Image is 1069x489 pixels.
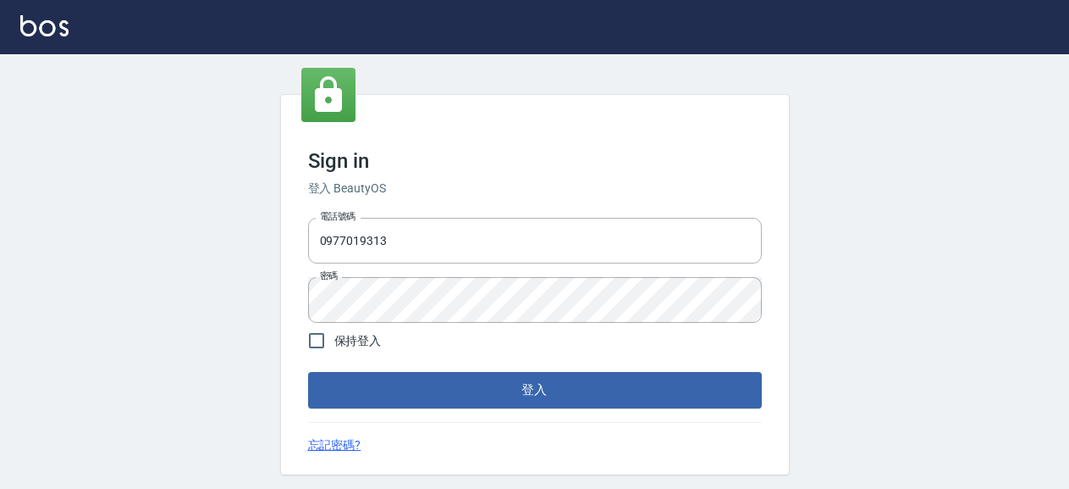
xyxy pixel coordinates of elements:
span: 保持登入 [334,332,382,350]
a: 忘記密碼? [308,436,361,454]
button: 登入 [308,372,762,408]
h3: Sign in [308,149,762,173]
label: 電話號碼 [320,210,355,223]
img: Logo [20,15,69,36]
label: 密碼 [320,270,338,282]
h6: 登入 BeautyOS [308,180,762,197]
